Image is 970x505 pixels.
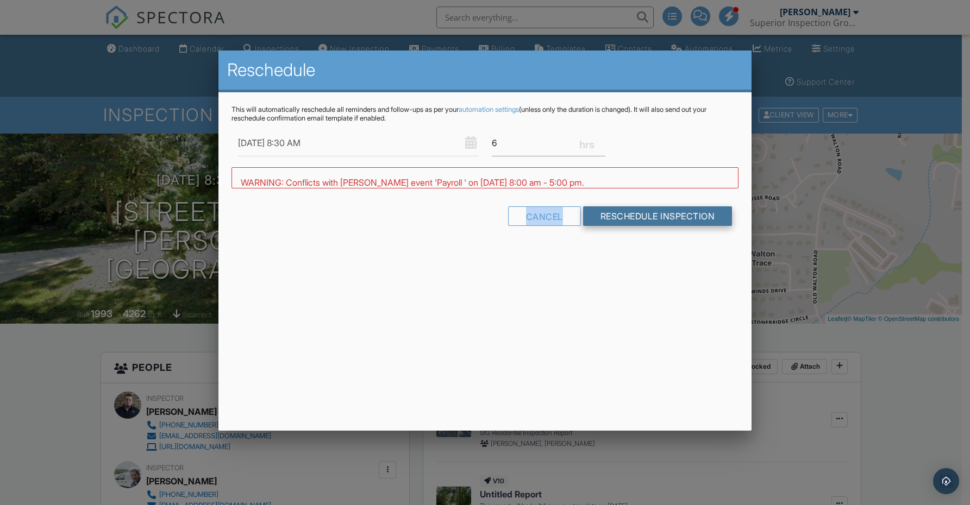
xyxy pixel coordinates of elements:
[933,468,959,494] div: Open Intercom Messenger
[227,59,743,81] h2: Reschedule
[508,206,581,226] div: Cancel
[231,105,739,123] p: This will automatically reschedule all reminders and follow-ups as per your (unless only the dura...
[583,206,733,226] input: Reschedule Inspection
[231,167,739,188] div: WARNING: Conflicts with [PERSON_NAME] event 'Payroll ' on [DATE] 8:00 am - 5:00 pm.
[459,105,519,113] a: automation settings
